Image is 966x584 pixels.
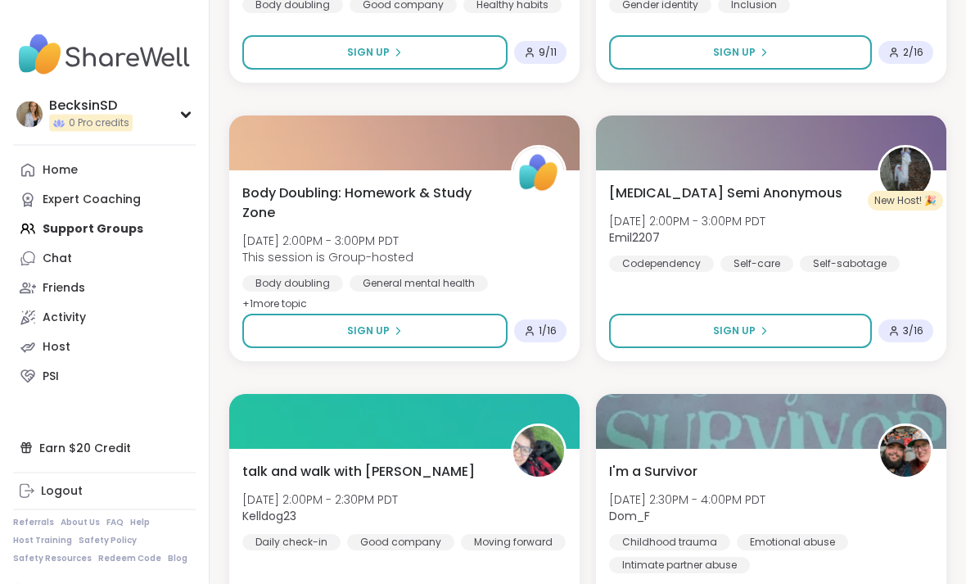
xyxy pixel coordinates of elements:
[16,102,43,128] img: BecksinSD
[130,517,150,528] a: Help
[168,553,187,564] a: Blog
[347,46,390,61] span: Sign Up
[903,325,923,338] span: 3 / 16
[43,192,141,208] div: Expert Coaching
[49,97,133,115] div: BecksinSD
[43,339,70,355] div: Host
[13,535,72,546] a: Host Training
[98,553,161,564] a: Redeem Code
[347,535,454,551] div: Good company
[461,535,566,551] div: Moving forward
[609,315,872,349] button: Sign Up
[609,535,730,551] div: Childhood trauma
[720,256,793,273] div: Self-care
[106,517,124,528] a: FAQ
[242,250,413,266] span: This session is Group-hosted
[242,36,508,70] button: Sign Up
[800,256,900,273] div: Self-sabotage
[242,184,493,224] span: Body Doubling: Homework & Study Zone
[513,427,564,478] img: Kelldog23
[13,433,196,463] div: Earn $20 Credit
[43,310,86,326] div: Activity
[242,315,508,349] button: Sign Up
[43,251,72,267] div: Chat
[242,276,343,292] div: Body doubling
[43,369,59,385] div: PSI
[13,362,196,392] a: PSI
[737,535,848,551] div: Emotional abuse
[903,47,923,60] span: 2 / 16
[347,324,390,339] span: Sign Up
[868,192,943,211] div: New Host! 🎉
[609,558,750,574] div: Intimate partner abuse
[13,185,196,215] a: Expert Coaching
[713,324,756,339] span: Sign Up
[350,276,488,292] div: General mental health
[69,116,129,130] span: 0 Pro credits
[880,427,931,478] img: Dom_F
[13,26,196,84] img: ShareWell Nav Logo
[609,36,872,70] button: Sign Up
[513,148,564,199] img: ShareWell
[713,46,756,61] span: Sign Up
[539,325,557,338] span: 1 / 16
[609,214,765,230] span: [DATE] 2:00PM - 3:00PM PDT
[13,303,196,333] a: Activity
[13,156,196,185] a: Home
[13,274,196,303] a: Friends
[242,509,296,525] b: Kelldog23
[61,517,100,528] a: About Us
[79,535,137,546] a: Safety Policy
[242,492,398,509] span: [DATE] 2:00PM - 2:30PM PDT
[609,184,842,204] span: [MEDICAL_DATA] Semi Anonymous
[43,280,85,297] div: Friends
[609,230,660,247] b: Emil2207
[609,509,650,525] b: Dom_F
[242,535,341,551] div: Daily check-in
[13,333,196,362] a: Host
[539,47,557,60] span: 9 / 11
[880,148,931,199] img: Emil2207
[242,233,413,250] span: [DATE] 2:00PM - 3:00PM PDT
[242,463,475,482] span: talk and walk with [PERSON_NAME]
[609,492,765,509] span: [DATE] 2:30PM - 4:00PM PDT
[13,517,54,528] a: Referrals
[13,553,92,564] a: Safety Resources
[13,244,196,274] a: Chat
[609,463,697,482] span: I'm a Survivor
[13,477,196,506] a: Logout
[609,256,714,273] div: Codependency
[43,162,78,179] div: Home
[41,483,83,500] div: Logout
